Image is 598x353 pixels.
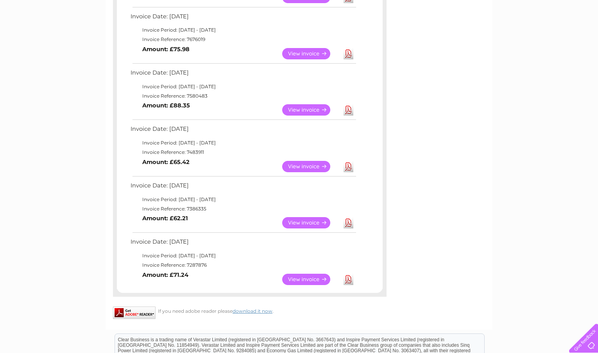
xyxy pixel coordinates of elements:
[502,33,525,39] a: Telecoms
[282,217,340,228] a: View
[480,33,497,39] a: Energy
[129,91,357,101] td: Invoice Reference: 7580483
[129,195,357,204] td: Invoice Period: [DATE] - [DATE]
[142,215,188,222] b: Amount: £62.21
[142,46,190,53] b: Amount: £75.98
[530,33,541,39] a: Blog
[129,180,357,195] td: Invoice Date: [DATE]
[344,104,353,116] a: Download
[282,161,340,172] a: View
[142,159,190,166] b: Amount: £65.42
[142,271,188,278] b: Amount: £71.24
[129,260,357,270] td: Invoice Reference: 7287876
[129,148,357,157] td: Invoice Reference: 7483911
[546,33,565,39] a: Contact
[129,204,357,214] td: Invoice Reference: 7386335
[460,33,475,39] a: Water
[233,308,272,314] a: download it now
[451,4,505,14] a: 0333 014 3131
[129,11,357,26] td: Invoice Date: [DATE]
[344,161,353,172] a: Download
[344,48,353,59] a: Download
[129,25,357,35] td: Invoice Period: [DATE] - [DATE]
[142,102,190,109] b: Amount: £88.35
[129,251,357,260] td: Invoice Period: [DATE] - [DATE]
[282,104,340,116] a: View
[344,217,353,228] a: Download
[113,307,387,314] div: If you need adobe reader please .
[115,4,484,38] div: Clear Business is a trading name of Verastar Limited (registered in [GEOGRAPHIC_DATA] No. 3667643...
[344,274,353,285] a: Download
[129,35,357,44] td: Invoice Reference: 7676019
[282,48,340,59] a: View
[129,138,357,148] td: Invoice Period: [DATE] - [DATE]
[572,33,591,39] a: Log out
[129,68,357,82] td: Invoice Date: [DATE]
[129,82,357,91] td: Invoice Period: [DATE] - [DATE]
[282,274,340,285] a: View
[21,20,61,44] img: logo.png
[129,124,357,138] td: Invoice Date: [DATE]
[129,237,357,251] td: Invoice Date: [DATE]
